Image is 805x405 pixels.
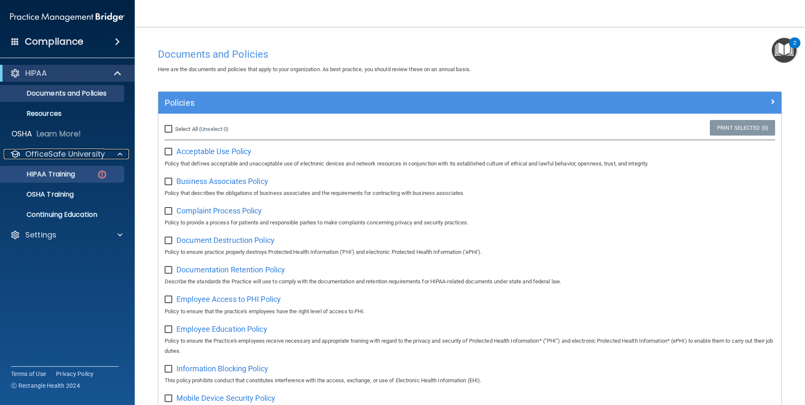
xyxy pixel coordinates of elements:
[10,230,123,240] a: Settings
[5,89,120,98] p: Documents and Policies
[176,394,275,402] span: Mobile Device Security Policy
[176,177,268,186] span: Business Associates Policy
[710,120,775,136] a: Print Selected (0)
[10,68,122,78] a: HIPAA
[10,149,123,159] a: OfficeSafe University
[5,170,75,179] p: HIPAA Training
[176,206,262,215] span: Complaint Process Policy
[772,38,797,63] button: Open Resource Center, 2 new notifications
[5,109,120,118] p: Resources
[165,247,775,257] p: Policy to ensure practice properly destroys Protected Health Information ('PHI') and electronic P...
[165,98,619,107] h5: Policies
[165,336,775,356] p: Policy to ensure the Practice's employees receive necessary and appropriate training with regard ...
[5,210,120,219] p: Continuing Education
[37,129,81,139] p: Learn More!
[176,295,281,304] span: Employee Access to PHI Policy
[199,126,229,132] a: (Unselect 0)
[158,49,782,60] h4: Documents and Policies
[176,147,251,156] span: Acceptable Use Policy
[165,96,775,109] a: Policies
[165,188,775,198] p: Policy that describes the obligations of business associates and the requirements for contracting...
[176,325,267,333] span: Employee Education Policy
[165,159,775,169] p: Policy that defines acceptable and unacceptable use of electronic devices and network resources i...
[176,265,285,274] span: Documentation Retention Policy
[176,236,275,245] span: Document Destruction Policy
[25,36,83,48] h4: Compliance
[11,370,46,378] a: Terms of Use
[10,9,125,26] img: PMB logo
[165,126,174,133] input: Select All (Unselect 0)
[793,43,796,54] div: 2
[158,66,471,72] span: Here are the documents and policies that apply to your organization. As best practice, you should...
[165,277,775,287] p: Describe the standards the Practice will use to comply with the documentation and retention requi...
[25,230,56,240] p: Settings
[25,68,47,78] p: HIPAA
[659,345,795,379] iframe: Drift Widget Chat Controller
[165,306,775,317] p: Policy to ensure that the practice's employees have the right level of access to PHI.
[5,190,74,199] p: OSHA Training
[11,381,80,390] span: Ⓒ Rectangle Health 2024
[175,126,198,132] span: Select All
[97,169,107,180] img: danger-circle.6113f641.png
[176,364,268,373] span: Information Blocking Policy
[56,370,94,378] a: Privacy Policy
[165,218,775,228] p: Policy to provide a process for patients and responsible parties to make complaints concerning pr...
[165,376,775,386] p: This policy prohibits conduct that constitutes interference with the access, exchange, or use of ...
[25,149,105,159] p: OfficeSafe University
[11,129,32,139] p: OSHA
